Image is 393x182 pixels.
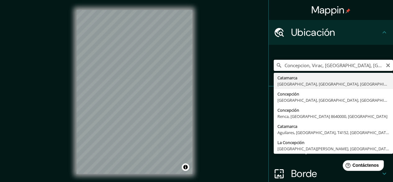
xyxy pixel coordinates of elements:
[274,60,393,71] input: Elige tu ciudad o zona
[182,163,189,171] button: Activar o desactivar atribución
[269,111,393,136] div: Estilo
[277,124,297,129] font: Catamarca
[277,130,390,135] font: Aguilares, [GEOGRAPHIC_DATA], T4152, [GEOGRAPHIC_DATA]
[277,75,297,81] font: Catamarca
[277,107,299,113] font: Concepción
[338,158,386,175] iframe: Lanzador de widgets de ayuda
[291,167,317,180] font: Borde
[311,3,345,16] font: Mappin
[269,86,393,111] div: Patas
[76,10,192,174] canvas: Mapa
[291,26,335,39] font: Ubicación
[269,136,393,161] div: Disposición
[269,20,393,45] div: Ubicación
[386,62,391,68] button: Claro
[277,91,299,97] font: Concepción
[277,140,304,145] font: La Concepción
[345,8,350,13] img: pin-icon.png
[277,114,387,119] font: Renca, [GEOGRAPHIC_DATA] 8640000, [GEOGRAPHIC_DATA]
